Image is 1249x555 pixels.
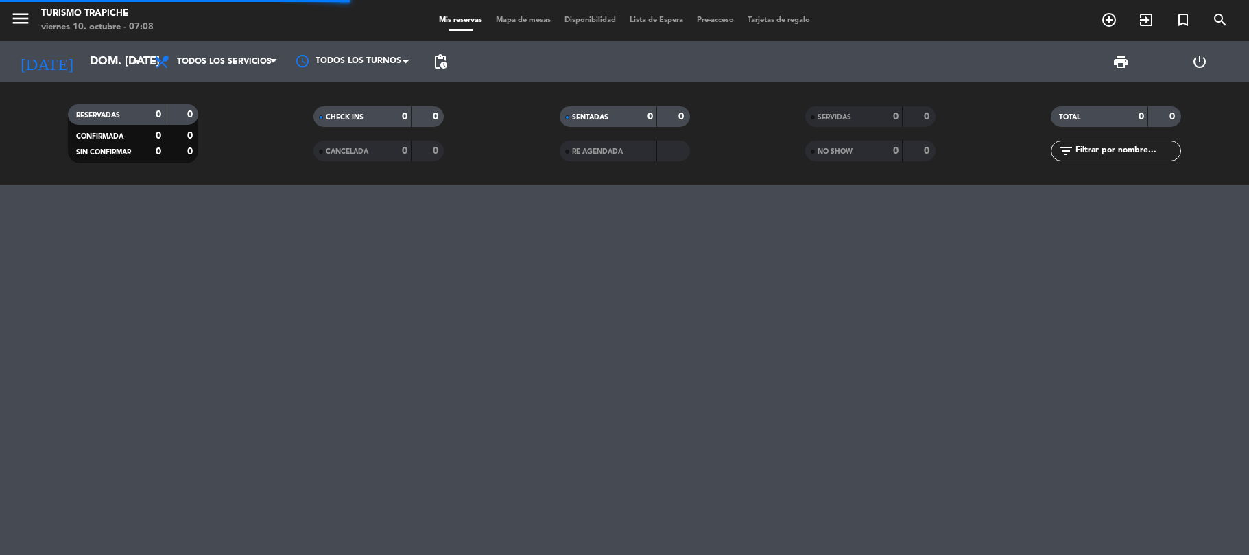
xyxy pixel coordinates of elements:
strong: 0 [678,112,687,121]
span: SENTADAS [572,114,608,121]
span: RESERVADAS [76,112,120,119]
strong: 0 [402,146,407,156]
i: add_circle_outline [1101,12,1117,28]
div: LOG OUT [1161,41,1239,82]
span: Pre-acceso [690,16,741,24]
strong: 0 [1169,112,1178,121]
span: Tarjetas de regalo [741,16,817,24]
i: [DATE] [10,47,83,77]
i: filter_list [1058,143,1074,159]
span: Mapa de mesas [489,16,558,24]
span: Mis reservas [432,16,489,24]
span: SERVIDAS [818,114,851,121]
strong: 0 [924,112,932,121]
strong: 0 [156,110,161,119]
strong: 0 [156,147,161,156]
strong: 0 [187,110,195,119]
strong: 0 [924,146,932,156]
span: pending_actions [432,54,449,70]
span: Lista de Espera [623,16,690,24]
button: menu [10,8,31,34]
span: NO SHOW [818,148,853,155]
input: Filtrar por nombre... [1074,143,1180,158]
strong: 0 [893,146,899,156]
span: Todos los servicios [177,57,272,67]
span: TOTAL [1059,114,1080,121]
span: CONFIRMADA [76,133,123,140]
span: print [1113,54,1129,70]
i: arrow_drop_down [128,54,144,70]
span: CHECK INS [326,114,364,121]
i: exit_to_app [1138,12,1154,28]
strong: 0 [187,147,195,156]
span: SIN CONFIRMAR [76,149,131,156]
strong: 0 [156,131,161,141]
strong: 0 [647,112,653,121]
i: menu [10,8,31,29]
div: viernes 10. octubre - 07:08 [41,21,154,34]
i: turned_in_not [1175,12,1191,28]
i: power_settings_new [1191,54,1208,70]
strong: 0 [187,131,195,141]
div: Turismo Trapiche [41,7,154,21]
strong: 0 [402,112,407,121]
strong: 0 [433,146,441,156]
span: CANCELADA [326,148,368,155]
strong: 0 [1139,112,1144,121]
strong: 0 [893,112,899,121]
span: Disponibilidad [558,16,623,24]
strong: 0 [433,112,441,121]
span: RE AGENDADA [572,148,623,155]
i: search [1212,12,1228,28]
